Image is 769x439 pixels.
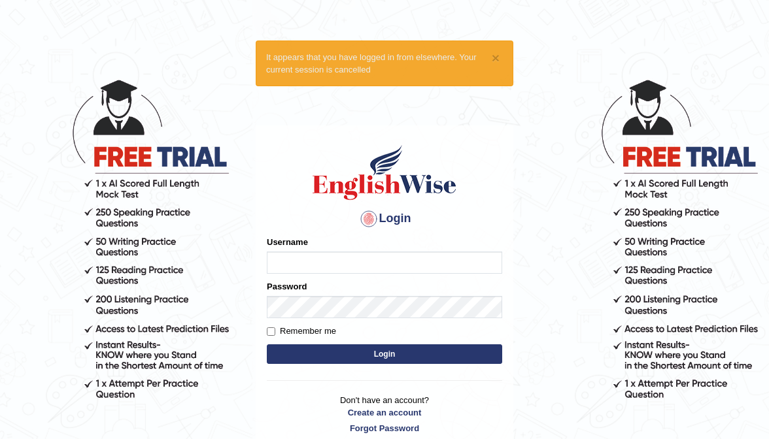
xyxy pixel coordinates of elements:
img: Logo of English Wise sign in for intelligent practice with AI [310,143,459,202]
a: Forgot Password [267,422,502,434]
button: Login [267,344,502,364]
label: Username [267,236,308,248]
label: Remember me [267,325,336,338]
input: Remember me [267,327,275,336]
p: Don't have an account? [267,394,502,434]
h4: Login [267,208,502,229]
label: Password [267,280,307,293]
div: It appears that you have logged in from elsewhere. Your current session is cancelled [256,41,513,86]
a: Create an account [267,406,502,419]
button: × [492,51,500,65]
